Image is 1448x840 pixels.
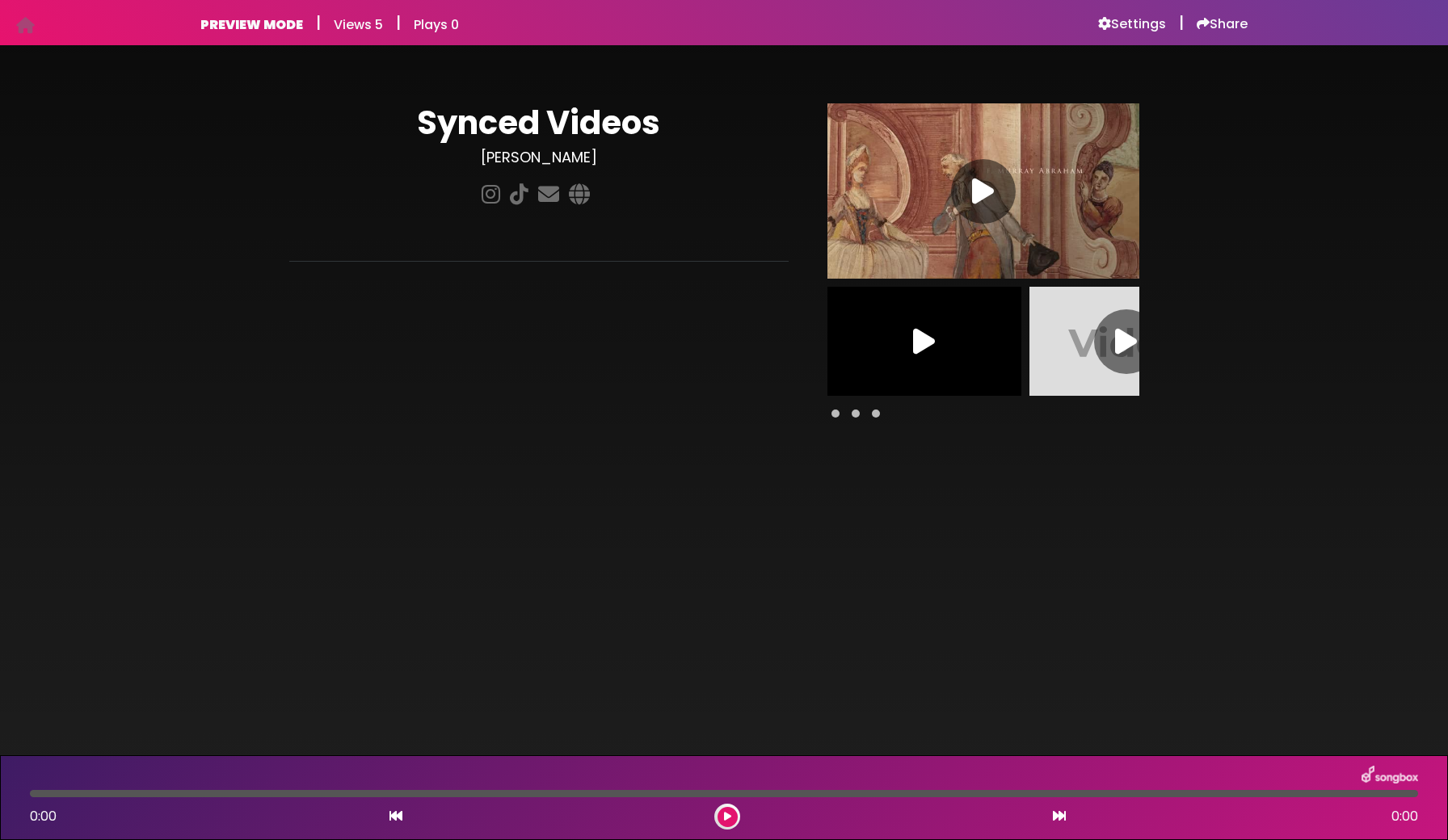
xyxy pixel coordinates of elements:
[316,13,321,32] h5: |
[289,103,789,142] h1: Synced Videos
[827,103,1139,279] img: Video Thumbnail
[200,17,303,32] h6: PREVIEW MODE
[1029,287,1223,396] img: Video Thumbnail
[1179,13,1184,32] h5: |
[1197,16,1248,32] a: Share
[396,13,401,32] h5: |
[1098,16,1166,32] a: Settings
[289,149,789,166] h3: [PERSON_NAME]
[334,17,383,32] h6: Views 5
[827,287,1021,396] img: Video Thumbnail
[414,17,459,32] h6: Plays 0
